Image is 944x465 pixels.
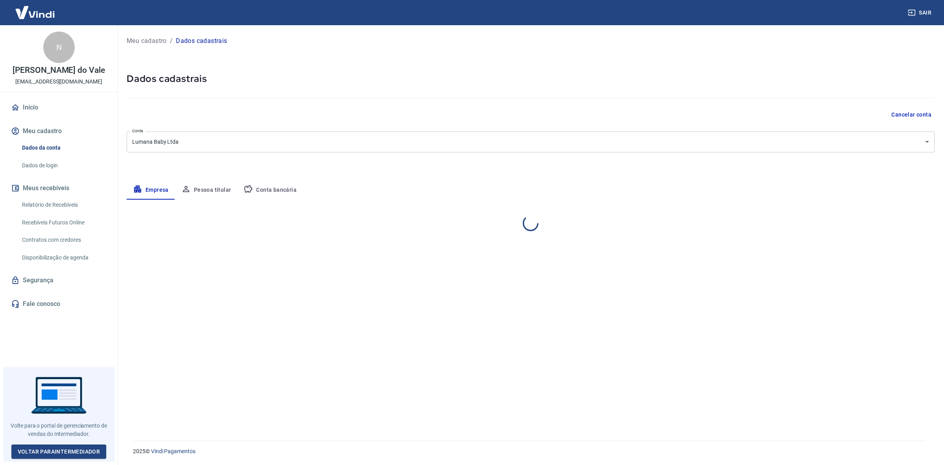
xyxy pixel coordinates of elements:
a: Fale conosco [9,295,108,313]
div: Lumana Baby Ltda [127,132,935,152]
button: Meus recebíveis [9,180,108,197]
button: Pessoa titular [175,181,238,200]
a: Contratos com credores [19,232,108,248]
a: Disponibilização de agenda [19,250,108,266]
p: [EMAIL_ADDRESS][DOMAIN_NAME] [15,78,102,86]
button: Meu cadastro [9,122,108,140]
p: [PERSON_NAME] do Vale [13,66,105,74]
div: N [43,31,75,63]
p: Dados cadastrais [176,36,227,46]
a: Meu cadastro [127,36,167,46]
p: / [170,36,173,46]
button: Sair [906,6,935,20]
a: Relatório de Recebíveis [19,197,108,213]
p: 2025 © [133,447,925,456]
a: Voltar paraIntermediador [11,445,107,459]
a: Recebíveis Futuros Online [19,215,108,231]
button: Empresa [127,181,175,200]
a: Vindi Pagamentos [151,448,195,454]
a: Início [9,99,108,116]
a: Dados da conta [19,140,108,156]
button: Conta bancária [237,181,303,200]
h5: Dados cadastrais [127,72,935,85]
label: Conta [132,128,143,134]
a: Segurança [9,272,108,289]
a: Dados de login [19,157,108,174]
img: Vindi [9,0,61,24]
button: Cancelar conta [888,107,935,122]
